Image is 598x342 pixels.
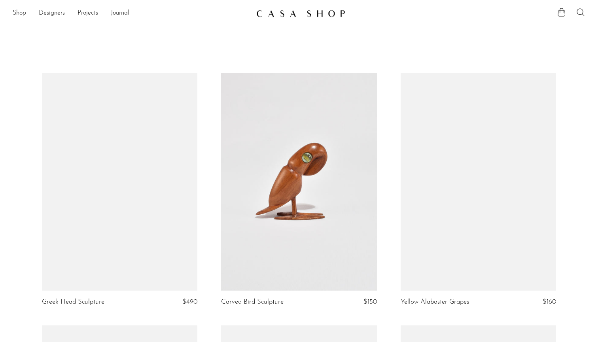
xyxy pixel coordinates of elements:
span: $490 [182,299,197,305]
a: Yellow Alabaster Grapes [401,299,469,306]
ul: NEW HEADER MENU [13,7,250,20]
a: Journal [111,8,129,19]
a: Greek Head Sculpture [42,299,104,306]
a: Designers [39,8,65,19]
a: Shop [13,8,26,19]
a: Carved Bird Sculpture [221,299,284,306]
span: $150 [363,299,377,305]
nav: Desktop navigation [13,7,250,20]
a: Projects [78,8,98,19]
span: $160 [543,299,556,305]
